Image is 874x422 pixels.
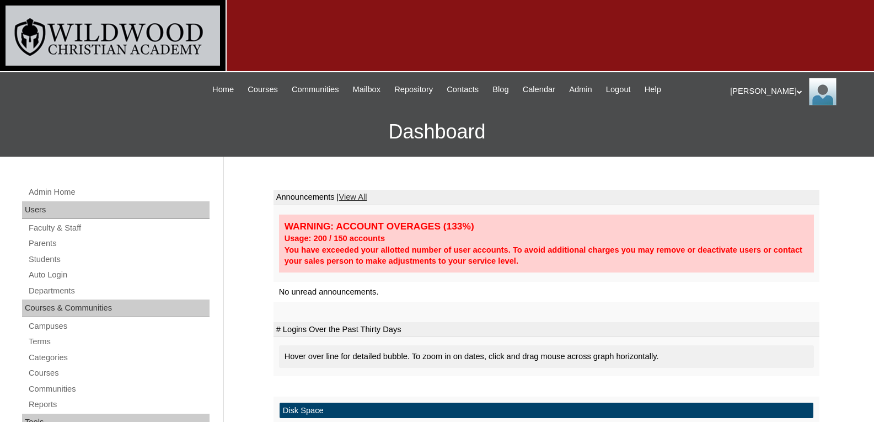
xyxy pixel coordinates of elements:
[280,403,813,419] td: Disk Space
[274,282,819,302] td: No unread announcements.
[28,398,210,412] a: Reports
[569,83,592,96] span: Admin
[517,83,561,96] a: Calendar
[606,83,631,96] span: Logout
[248,83,278,96] span: Courses
[487,83,514,96] a: Blog
[28,382,210,396] a: Communities
[347,83,387,96] a: Mailbox
[28,351,210,365] a: Categories
[286,83,345,96] a: Communities
[207,83,239,96] a: Home
[28,253,210,266] a: Students
[285,220,808,233] div: WARNING: ACCOUNT OVERAGES (133%)
[389,83,438,96] a: Repository
[447,83,479,96] span: Contacts
[730,78,863,105] div: [PERSON_NAME]
[22,300,210,317] div: Courses & Communities
[274,190,819,205] td: Announcements |
[285,234,385,243] strong: Usage: 200 / 150 accounts
[212,83,234,96] span: Home
[6,107,868,157] h3: Dashboard
[242,83,283,96] a: Courses
[645,83,661,96] span: Help
[28,185,210,199] a: Admin Home
[28,221,210,235] a: Faculty & Staff
[492,83,508,96] span: Blog
[564,83,598,96] a: Admin
[353,83,381,96] span: Mailbox
[523,83,555,96] span: Calendar
[639,83,667,96] a: Help
[441,83,484,96] a: Contacts
[809,78,837,105] img: Jill Isaac
[292,83,339,96] span: Communities
[339,193,367,201] a: View All
[28,335,210,349] a: Terms
[28,319,210,333] a: Campuses
[274,322,819,338] td: # Logins Over the Past Thirty Days
[285,244,808,267] div: You have exceeded your allotted number of user accounts. To avoid additional charges you may remo...
[394,83,433,96] span: Repository
[279,345,814,368] div: Hover over line for detailed bubble. To zoom in on dates, click and drag mouse across graph horiz...
[28,237,210,250] a: Parents
[28,284,210,298] a: Departments
[28,268,210,282] a: Auto Login
[28,366,210,380] a: Courses
[22,201,210,219] div: Users
[6,6,220,66] img: logo-white.png
[600,83,636,96] a: Logout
